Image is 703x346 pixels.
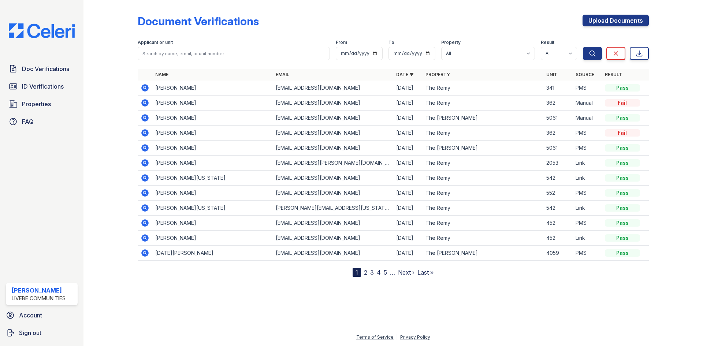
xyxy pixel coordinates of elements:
td: [PERSON_NAME] [152,216,273,231]
td: [EMAIL_ADDRESS][DOMAIN_NAME] [273,126,393,141]
div: Pass [605,249,640,257]
a: Email [276,72,289,77]
td: [PERSON_NAME][EMAIL_ADDRESS][US_STATE][DOMAIN_NAME] [273,201,393,216]
td: [EMAIL_ADDRESS][PERSON_NAME][DOMAIN_NAME] [273,156,393,171]
div: Pass [605,84,640,92]
label: To [388,40,394,45]
td: The Remy [423,156,543,171]
label: Result [541,40,554,45]
td: 452 [543,216,573,231]
td: The [PERSON_NAME] [423,111,543,126]
td: Manual [573,111,602,126]
div: Pass [605,174,640,182]
td: 341 [543,81,573,96]
div: Pass [605,219,640,227]
td: [DATE] [393,156,423,171]
img: CE_Logo_Blue-a8612792a0a2168367f1c8372b55b34899dd931a85d93a1a3d3e32e68fde9ad4.png [3,23,81,38]
td: Link [573,171,602,186]
a: Last » [417,269,434,276]
td: [EMAIL_ADDRESS][DOMAIN_NAME] [273,186,393,201]
td: Link [573,156,602,171]
div: Document Verifications [138,15,259,28]
td: 542 [543,201,573,216]
span: ID Verifications [22,82,64,91]
td: The Remy [423,81,543,96]
span: Properties [22,100,51,108]
div: Pass [605,144,640,152]
span: Account [19,311,42,320]
td: The Remy [423,96,543,111]
a: FAQ [6,114,78,129]
label: Property [441,40,461,45]
div: | [396,334,398,340]
td: 2053 [543,156,573,171]
td: The Remy [423,171,543,186]
label: Applicant or unit [138,40,173,45]
td: Link [573,201,602,216]
a: Upload Documents [583,15,649,26]
a: Sign out [3,325,81,340]
td: [EMAIL_ADDRESS][DOMAIN_NAME] [273,96,393,111]
td: [DATE] [393,171,423,186]
div: [PERSON_NAME] [12,286,66,295]
div: LiveBe Communities [12,295,66,302]
div: Fail [605,129,640,137]
td: [DATE] [393,231,423,246]
td: The Remy [423,231,543,246]
div: 1 [353,268,361,277]
div: Pass [605,114,640,122]
td: [EMAIL_ADDRESS][DOMAIN_NAME] [273,111,393,126]
a: Doc Verifications [6,62,78,76]
td: PMS [573,186,602,201]
div: Pass [605,204,640,212]
td: [EMAIL_ADDRESS][DOMAIN_NAME] [273,231,393,246]
input: Search by name, email, or unit number [138,47,330,60]
a: Terms of Service [356,334,394,340]
td: [EMAIL_ADDRESS][DOMAIN_NAME] [273,81,393,96]
td: 5061 [543,141,573,156]
td: 4059 [543,246,573,261]
td: [PERSON_NAME] [152,111,273,126]
td: [PERSON_NAME] [152,126,273,141]
td: [DATE][PERSON_NAME] [152,246,273,261]
td: [EMAIL_ADDRESS][DOMAIN_NAME] [273,216,393,231]
td: [DATE] [393,186,423,201]
td: [PERSON_NAME][US_STATE] [152,201,273,216]
a: Date ▼ [396,72,414,77]
td: [PERSON_NAME] [152,231,273,246]
td: [DATE] [393,216,423,231]
a: Unit [546,72,557,77]
td: [DATE] [393,81,423,96]
td: 362 [543,126,573,141]
td: 5061 [543,111,573,126]
a: Account [3,308,81,323]
td: [DATE] [393,96,423,111]
td: [PERSON_NAME] [152,141,273,156]
span: Sign out [19,328,41,337]
td: [DATE] [393,201,423,216]
td: 542 [543,171,573,186]
td: PMS [573,216,602,231]
td: [PERSON_NAME] [152,81,273,96]
td: Link [573,231,602,246]
td: [PERSON_NAME][US_STATE] [152,171,273,186]
div: Pass [605,234,640,242]
td: 552 [543,186,573,201]
td: [PERSON_NAME] [152,156,273,171]
td: The [PERSON_NAME] [423,141,543,156]
td: PMS [573,246,602,261]
a: Name [155,72,168,77]
td: PMS [573,81,602,96]
td: PMS [573,141,602,156]
a: 4 [377,269,381,276]
td: [PERSON_NAME] [152,96,273,111]
span: Doc Verifications [22,64,69,73]
td: The Remy [423,186,543,201]
div: Fail [605,99,640,107]
td: PMS [573,126,602,141]
a: 2 [364,269,367,276]
span: … [390,268,395,277]
a: Next › [398,269,414,276]
td: 452 [543,231,573,246]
